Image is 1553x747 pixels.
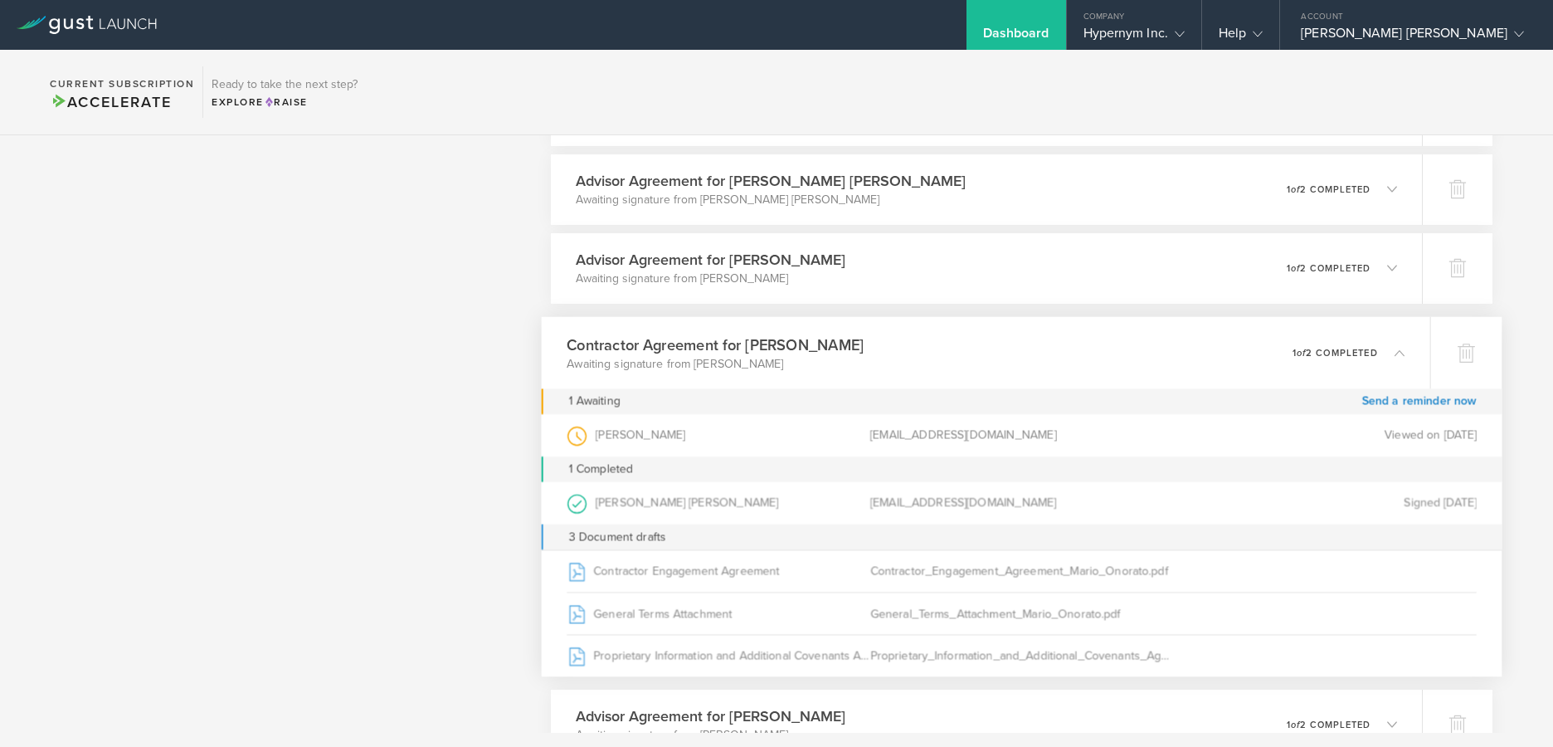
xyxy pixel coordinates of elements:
[1291,720,1300,730] em: of
[1287,720,1370,730] p: 1 2 completed
[202,66,366,118] div: Ready to take the next step?ExploreRaise
[567,593,870,634] div: General Terms Attachment
[1173,481,1477,524] div: Signed [DATE]
[264,96,308,108] span: Raise
[568,388,620,414] div: 1 Awaiting
[1296,347,1305,358] em: of
[983,25,1049,50] div: Dashboard
[576,271,845,287] p: Awaiting signature from [PERSON_NAME]
[870,550,1174,592] div: Contractor_Engagement_Agreement_Mario_Onorato.pdf
[870,481,1174,524] div: [EMAIL_ADDRESS][DOMAIN_NAME]
[1361,388,1477,414] a: Send a reminder now
[567,635,870,676] div: Proprietary Information and Additional Covenants Agreement
[1173,414,1477,456] div: Viewed on [DATE]
[567,333,864,355] h3: Contractor Agreement for [PERSON_NAME]
[1287,264,1370,273] p: 1 2 completed
[1292,348,1377,357] p: 1 2 completed
[567,550,870,592] div: Contractor Engagement Agreement
[1287,185,1370,194] p: 1 2 completed
[1083,25,1185,50] div: Hypernym Inc.
[212,79,358,90] h3: Ready to take the next step?
[870,593,1174,634] div: General_Terms_Attachment_Mario_Onorato.pdf
[541,524,1502,549] div: 3 Document drafts
[576,170,966,192] h3: Advisor Agreement for [PERSON_NAME] [PERSON_NAME]
[50,79,194,89] h2: Current Subscription
[567,355,864,372] p: Awaiting signature from [PERSON_NAME]
[576,727,845,744] p: Awaiting signature from [PERSON_NAME]
[870,414,1174,456] div: [EMAIL_ADDRESS][DOMAIN_NAME]
[212,95,358,110] div: Explore
[1301,25,1524,50] div: [PERSON_NAME] [PERSON_NAME]
[567,481,870,524] div: [PERSON_NAME] [PERSON_NAME]
[870,635,1174,676] div: Proprietary_Information_and_Additional_Covenants_Agreement_Mario_Onorato.pdf
[1291,184,1300,195] em: of
[541,456,1502,482] div: 1 Completed
[50,93,171,111] span: Accelerate
[576,705,845,727] h3: Advisor Agreement for [PERSON_NAME]
[576,249,845,271] h3: Advisor Agreement for [PERSON_NAME]
[1291,263,1300,274] em: of
[576,192,966,208] p: Awaiting signature from [PERSON_NAME] [PERSON_NAME]
[567,414,870,456] div: [PERSON_NAME]
[1219,25,1263,50] div: Help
